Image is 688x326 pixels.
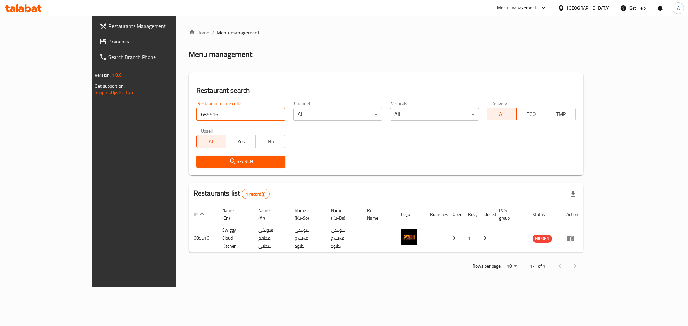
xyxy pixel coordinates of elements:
img: Swiggy Cloud Kitchen [401,229,417,245]
div: HIDDEN [533,235,552,243]
button: TGO [516,108,546,120]
th: Action [561,205,583,224]
span: TMP [549,110,573,119]
span: Restaurants Management [108,22,201,30]
button: Yes [226,135,256,148]
div: All [390,108,479,121]
button: All [487,108,517,120]
label: Upsell [201,129,213,133]
h2: Restaurants list [194,188,270,199]
a: Support.OpsPlatform [95,88,136,97]
span: Branches [108,38,201,45]
p: Rows per page: [473,262,502,270]
span: POS group [499,206,520,222]
div: [GEOGRAPHIC_DATA] [567,5,610,12]
td: سویکی مەتبەخ کلاود [326,224,362,253]
span: Search Branch Phone [108,53,201,61]
th: Busy [463,205,478,224]
span: Name (Ar) [258,206,282,222]
span: Get support on: [95,82,125,90]
div: Menu-management [497,4,537,12]
span: Name (Ku-So) [295,206,318,222]
div: Total records count [242,189,270,199]
th: Closed [478,205,494,224]
p: 1-1 of 1 [530,262,545,270]
span: All [199,137,224,146]
span: Search [202,158,280,166]
div: All [293,108,382,121]
span: 1 record(s) [242,191,269,197]
button: All [196,135,226,148]
button: TMP [546,108,576,120]
div: Rows per page: [504,262,520,271]
a: Branches [94,34,206,49]
nav: breadcrumb [189,29,583,36]
button: No [255,135,285,148]
div: Export file [565,186,581,202]
span: Name (En) [222,206,245,222]
input: Search for restaurant name or ID.. [196,108,285,121]
td: 0 [478,224,494,253]
span: 1.0.0 [112,71,122,79]
td: 0 [447,224,463,253]
table: enhanced table [189,205,583,253]
td: 1 [425,224,447,253]
span: TGO [519,110,544,119]
td: سويكي مطعم سحابي [253,224,290,253]
td: Swiggy Cloud Kitchen [217,224,253,253]
label: Delivery [491,101,507,106]
th: Branches [425,205,447,224]
span: No [258,137,283,146]
th: Logo [396,205,425,224]
span: Menu management [217,29,260,36]
span: HIDDEN [533,235,552,242]
button: Search [196,156,285,168]
h2: Menu management [189,49,252,60]
td: 1 [463,224,478,253]
a: Search Branch Phone [94,49,206,65]
span: ID [194,211,206,218]
h2: Restaurant search [196,86,576,95]
span: Status [533,211,553,218]
li: / [212,29,214,36]
span: Ref. Name [367,206,388,222]
a: Restaurants Management [94,18,206,34]
span: Yes [229,137,254,146]
th: Open [447,205,463,224]
span: Version: [95,71,111,79]
span: Name (Ku-Ba) [331,206,354,222]
td: سویکی مەتبەخ کلاود [290,224,326,253]
span: A [677,5,680,12]
span: All [490,110,514,119]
